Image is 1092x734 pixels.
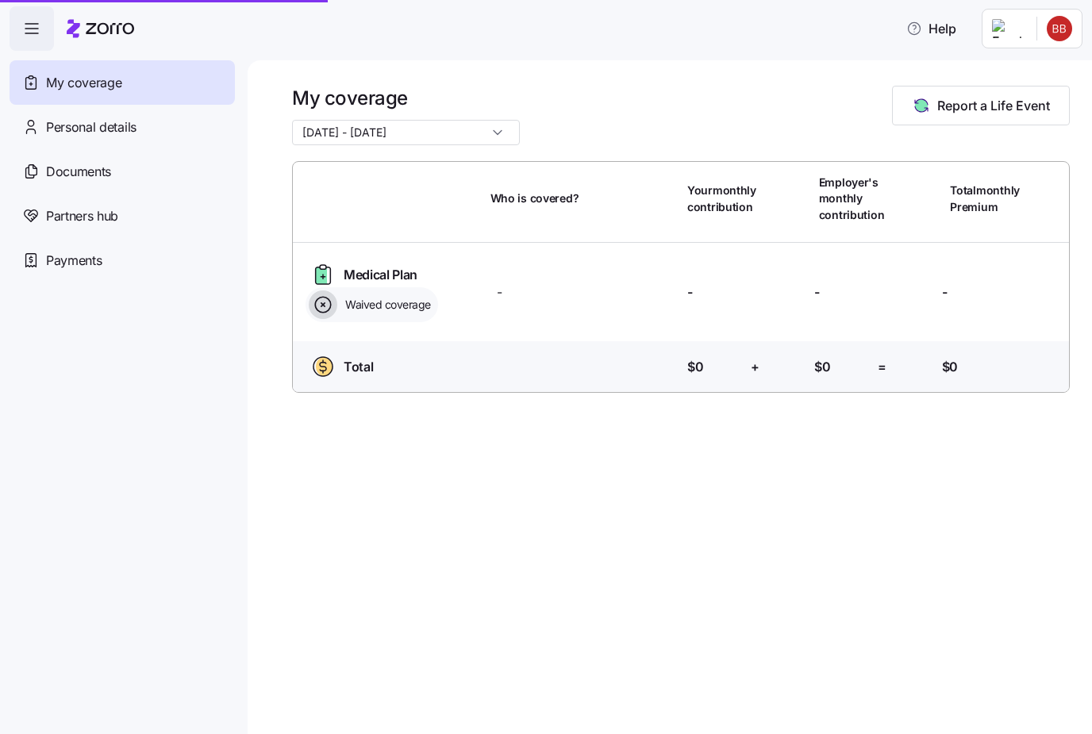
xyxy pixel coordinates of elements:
span: Total [344,357,373,377]
img: f5ebfcef32fa0adbb4940a66d692dbe2 [1047,16,1072,41]
span: Who is covered? [490,190,579,206]
span: $0 [942,357,958,377]
span: Total monthly Premium [950,183,1020,215]
span: - [814,282,820,302]
span: My coverage [46,73,121,93]
button: Help [894,13,969,44]
span: Partners hub [46,206,118,226]
span: Payments [46,251,102,271]
img: Employer logo [992,19,1024,38]
span: Your monthly contribution [687,183,756,215]
a: Payments [10,238,235,282]
span: - [687,282,693,302]
span: Help [906,19,956,38]
span: - [942,282,948,302]
span: Waived coverage [340,297,431,313]
span: Employer's monthly contribution [819,175,885,223]
a: Documents [10,149,235,194]
span: $0 [814,357,830,377]
span: Report a Life Event [937,96,1050,115]
a: My coverage [10,60,235,105]
span: Medical Plan [344,265,417,285]
button: Report a Life Event [892,86,1070,125]
span: = [878,357,886,377]
span: Documents [46,162,111,182]
span: + [751,357,759,377]
h1: My coverage [292,86,520,110]
a: Partners hub [10,194,235,238]
span: - [497,282,502,302]
span: $0 [687,357,703,377]
span: Personal details [46,117,136,137]
a: Personal details [10,105,235,149]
